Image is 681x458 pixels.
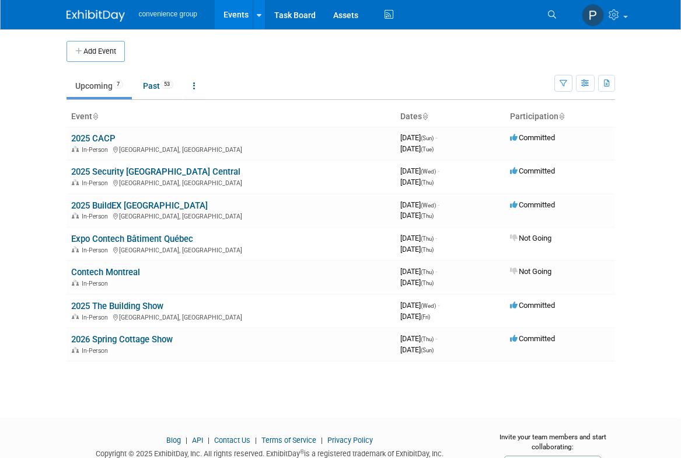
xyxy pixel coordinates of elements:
img: In-Person Event [72,347,79,353]
span: (Thu) [421,336,434,342]
span: In-Person [82,146,111,154]
a: Past53 [134,75,182,97]
a: Contact Us [214,436,250,445]
img: In-Person Event [72,247,79,252]
a: Contech Montreal [71,267,140,277]
button: Add Event [67,41,125,62]
div: [GEOGRAPHIC_DATA], [GEOGRAPHIC_DATA] [71,144,391,154]
a: 2025 The Building Show [71,301,163,311]
a: 2025 CACP [71,133,116,144]
span: Committed [510,200,555,209]
span: - [438,200,439,209]
div: [GEOGRAPHIC_DATA], [GEOGRAPHIC_DATA] [71,245,391,254]
span: - [435,133,437,142]
span: - [438,301,439,310]
span: [DATE] [400,334,437,343]
img: ExhibitDay [67,10,125,22]
th: Event [67,107,396,127]
span: In-Person [82,280,111,287]
span: [DATE] [400,234,437,242]
a: 2025 BuildEX [GEOGRAPHIC_DATA] [71,200,208,211]
span: [DATE] [400,211,434,220]
span: (Sun) [421,347,434,353]
span: Committed [510,301,555,310]
a: 2025 Security [GEOGRAPHIC_DATA] Central [71,166,240,177]
a: Sort by Event Name [92,112,98,121]
img: In-Person Event [72,213,79,218]
div: [GEOGRAPHIC_DATA], [GEOGRAPHIC_DATA] [71,211,391,220]
span: Not Going [510,267,551,276]
span: [DATE] [400,166,439,175]
span: (Wed) [421,303,436,309]
img: paniz kermani [582,4,604,26]
span: Committed [510,166,555,175]
span: [DATE] [400,245,434,254]
a: Sort by Participation Type [558,112,564,121]
span: Committed [510,133,555,142]
span: In-Person [82,314,111,321]
span: (Thu) [421,269,434,275]
span: [DATE] [400,267,437,276]
span: [DATE] [400,133,437,142]
img: In-Person Event [72,146,79,152]
span: (Thu) [421,280,434,286]
sup: ® [300,449,304,455]
span: [DATE] [400,200,439,209]
div: [GEOGRAPHIC_DATA], [GEOGRAPHIC_DATA] [71,312,391,321]
a: Privacy Policy [327,436,373,445]
span: In-Person [82,347,111,355]
a: Terms of Service [261,436,316,445]
a: Expo Contech Bâtiment Québec [71,234,193,244]
span: | [252,436,260,445]
span: (Wed) [421,168,436,175]
span: convenience group [139,10,197,18]
span: | [183,436,190,445]
span: (Tue) [421,146,434,152]
span: In-Person [82,247,111,254]
span: - [435,334,437,343]
span: In-Person [82,179,111,187]
span: | [318,436,326,445]
span: [DATE] [400,345,434,354]
span: In-Person [82,213,111,220]
span: - [438,166,439,175]
span: 7 [113,80,123,89]
a: Sort by Start Date [422,112,428,121]
span: [DATE] [400,178,434,186]
span: (Thu) [421,235,434,242]
span: (Thu) [421,179,434,186]
span: (Wed) [421,202,436,209]
span: (Thu) [421,247,434,253]
a: 2026 Spring Cottage Show [71,334,173,345]
th: Participation [505,107,615,127]
img: In-Person Event [72,179,79,185]
th: Dates [396,107,505,127]
span: (Fri) [421,314,430,320]
img: In-Person Event [72,280,79,286]
span: Not Going [510,234,551,242]
span: 53 [160,80,173,89]
span: (Sun) [421,135,434,141]
span: [DATE] [400,144,434,153]
span: [DATE] [400,312,430,321]
span: [DATE] [400,278,434,287]
span: Committed [510,334,555,343]
div: [GEOGRAPHIC_DATA], [GEOGRAPHIC_DATA] [71,178,391,187]
span: | [205,436,212,445]
a: Upcoming7 [67,75,132,97]
span: - [435,234,437,242]
img: In-Person Event [72,314,79,320]
a: Blog [166,436,181,445]
span: (Thu) [421,213,434,219]
span: [DATE] [400,301,439,310]
a: API [192,436,203,445]
span: - [435,267,437,276]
